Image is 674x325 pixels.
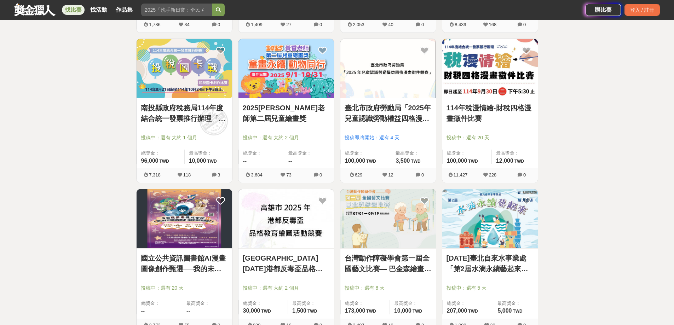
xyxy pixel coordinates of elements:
span: 0 [421,22,424,27]
span: 總獎金： [447,300,489,307]
span: 投稿中：還有 大約 1 個月 [141,134,228,141]
span: TWD [261,309,271,314]
span: 投稿中：還有 8 天 [345,284,432,292]
span: 最高獎金： [288,150,330,157]
img: Cover Image [442,39,538,98]
span: 5,000 [497,308,512,314]
span: 總獎金： [345,300,385,307]
span: 7,318 [149,172,161,178]
span: 0 [319,22,322,27]
span: 40 [388,22,393,27]
a: 臺北市政府勞動局「2025年兒童認識勞動權益四格漫畫徵件競賽」 [345,103,432,124]
a: Cover Image [137,189,232,249]
span: 168 [489,22,497,27]
span: TWD [366,159,376,164]
span: 總獎金： [447,150,487,157]
span: 最高獎金： [497,300,533,307]
img: Cover Image [340,189,436,248]
span: 27 [286,22,291,27]
span: 投稿中：還有 大約 2 個月 [243,134,330,141]
span: 最高獎金： [396,150,431,157]
span: 投稿中：還有 20 天 [141,284,228,292]
span: 1,500 [292,308,306,314]
span: 3,684 [251,172,263,178]
span: 0 [319,172,322,178]
a: 南投縣政府稅務局114年度結合統一發票推行辦理「投稅圖卡戰」租稅圖卡創作比賽 [141,103,228,124]
input: 2025「洗手新日常：全民 ALL IN」洗手歌全台徵選 [141,4,212,16]
img: Cover Image [137,189,232,248]
span: -- [243,158,247,164]
span: 100,000 [447,158,467,164]
img: Cover Image [340,39,436,98]
img: Cover Image [137,39,232,98]
span: 629 [355,172,363,178]
a: 找比賽 [62,5,85,15]
span: 3,500 [396,158,410,164]
span: 0 [523,172,526,178]
span: 12 [388,172,393,178]
span: 總獎金： [243,150,280,157]
span: 12,000 [496,158,513,164]
span: 2,053 [353,22,364,27]
a: Cover Image [340,189,436,249]
span: 0 [421,172,424,178]
span: TWD [413,309,422,314]
span: -- [141,308,145,314]
span: TWD [159,159,169,164]
span: -- [186,308,190,314]
span: 最高獎金： [189,150,228,157]
span: 1,409 [251,22,263,27]
img: Cover Image [238,189,334,248]
span: 1,786 [149,22,161,27]
span: 0 [218,22,220,27]
span: 73 [286,172,291,178]
span: 10,000 [394,308,411,314]
span: 30,000 [243,308,260,314]
span: TWD [411,159,420,164]
a: 2025[PERSON_NAME]老師第二屆兒童繪畫獎 [243,103,330,124]
a: [DATE]臺北自來水事業處「第2屆水滴永續藝起來」繪畫比賽 [447,253,534,274]
a: 台灣動作障礙學會第一屆全國藝文比賽— 巴金森繪畫比賽 [345,253,432,274]
span: 投稿中：還有 大約 2 個月 [243,284,330,292]
span: 總獎金： [243,300,283,307]
span: 總獎金： [141,150,180,157]
span: TWD [207,159,217,164]
span: -- [288,158,292,164]
a: 找活動 [87,5,110,15]
span: 投稿中：還有 20 天 [447,134,534,141]
span: 10,000 [189,158,206,164]
span: 總獎金： [141,300,178,307]
span: 96,000 [141,158,159,164]
a: 作品集 [113,5,136,15]
span: 最高獎金： [394,300,432,307]
span: TWD [468,309,478,314]
span: TWD [468,159,478,164]
span: 173,000 [345,308,365,314]
a: 辦比賽 [586,4,621,16]
div: 登入 / 註冊 [624,4,660,16]
span: TWD [514,159,524,164]
span: 0 [523,22,526,27]
a: Cover Image [238,189,334,249]
span: 投稿即將開始：還有 4 天 [345,134,432,141]
img: Cover Image [238,39,334,98]
img: Cover Image [442,189,538,248]
span: 118 [183,172,191,178]
span: TWD [307,309,317,314]
span: TWD [513,309,522,314]
span: 投稿中：還有 5 天 [447,284,534,292]
span: 最高獎金： [496,150,534,157]
span: 34 [184,22,189,27]
span: 11,427 [454,172,468,178]
span: 207,000 [447,308,467,314]
a: 114年稅漫情繪-財稅四格漫畫徵件比賽 [447,103,534,124]
span: 3 [218,172,220,178]
span: 228 [489,172,497,178]
span: TWD [366,309,376,314]
span: 8,439 [455,22,466,27]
